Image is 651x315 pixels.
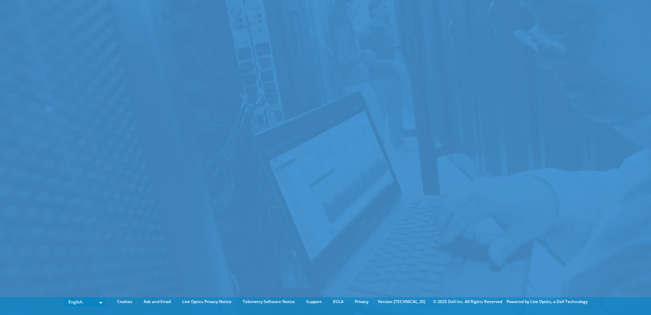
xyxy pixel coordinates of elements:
a: Telemetry Software Notice [238,298,300,305]
a: Live Optics Privacy Notice [177,298,237,305]
a: Privacy [350,298,374,305]
a: Support [301,298,327,305]
a: Cookies [112,298,138,305]
a: Ads and Email [139,298,176,305]
li: © 2025 Dell Inc. All Rights Reserved [430,298,506,305]
li: Powered by Live Optics, a Dell Technology [507,298,588,305]
a: EULA [328,298,349,305]
li: Version [TECHNICAL_ID] [375,298,429,305]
